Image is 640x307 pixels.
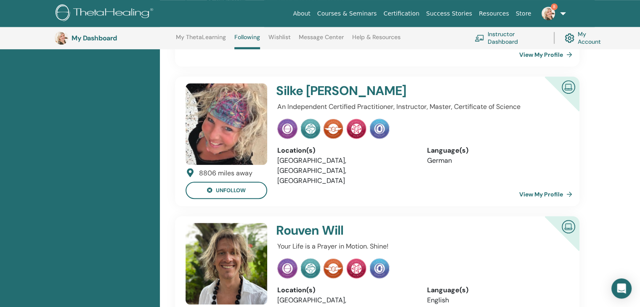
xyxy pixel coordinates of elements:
[519,46,576,63] a: View My Profile
[277,156,414,186] li: [GEOGRAPHIC_DATA], [GEOGRAPHIC_DATA], [GEOGRAPHIC_DATA]
[186,83,267,165] img: default.jpg
[352,34,401,47] a: Help & Resources
[611,278,632,299] div: Open Intercom Messenger
[542,7,555,20] img: default.jpg
[380,6,422,21] a: Certification
[475,29,544,47] a: Instructor Dashboard
[427,295,564,305] li: English
[55,31,68,45] img: default.jpg
[531,77,579,125] div: Certified Online Instructor
[427,146,564,156] div: Language(s)
[551,3,558,10] span: 8
[199,168,252,178] div: 8806 miles away
[277,285,414,295] div: Location(s)
[513,6,535,21] a: Store
[277,241,564,251] p: Your Life is a Prayer in Motion. Shine!
[565,31,574,45] img: cog.svg
[519,186,576,203] a: View My Profile
[276,223,515,238] h4: Rouven Will
[299,34,344,47] a: Message Center
[558,77,579,96] img: Certified Online Instructor
[531,216,579,265] div: Certified Online Instructor
[276,83,515,98] h4: Silke [PERSON_NAME]
[277,146,414,156] div: Location(s)
[186,223,267,304] img: default.jpg
[56,4,156,23] img: logo.png
[176,34,226,47] a: My ThetaLearning
[277,102,564,112] p: An Independent Certified Practitioner, Instructor, Master, Certificate of Science
[565,29,609,47] a: My Account
[289,6,313,21] a: About
[234,34,260,49] a: Following
[475,6,513,21] a: Resources
[427,285,564,295] div: Language(s)
[558,217,579,236] img: Certified Online Instructor
[427,156,564,166] li: German
[475,34,484,42] img: chalkboard-teacher.svg
[423,6,475,21] a: Success Stories
[72,34,156,42] h3: My Dashboard
[314,6,380,21] a: Courses & Seminars
[268,34,291,47] a: Wishlist
[186,182,267,199] button: unfollow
